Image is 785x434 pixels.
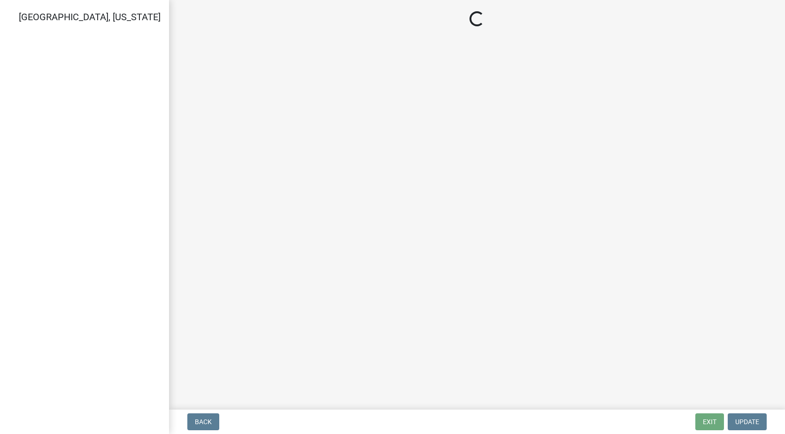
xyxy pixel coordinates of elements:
[728,413,767,430] button: Update
[195,418,212,426] span: Back
[187,413,219,430] button: Back
[19,11,161,23] span: [GEOGRAPHIC_DATA], [US_STATE]
[695,413,724,430] button: Exit
[735,418,759,426] span: Update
